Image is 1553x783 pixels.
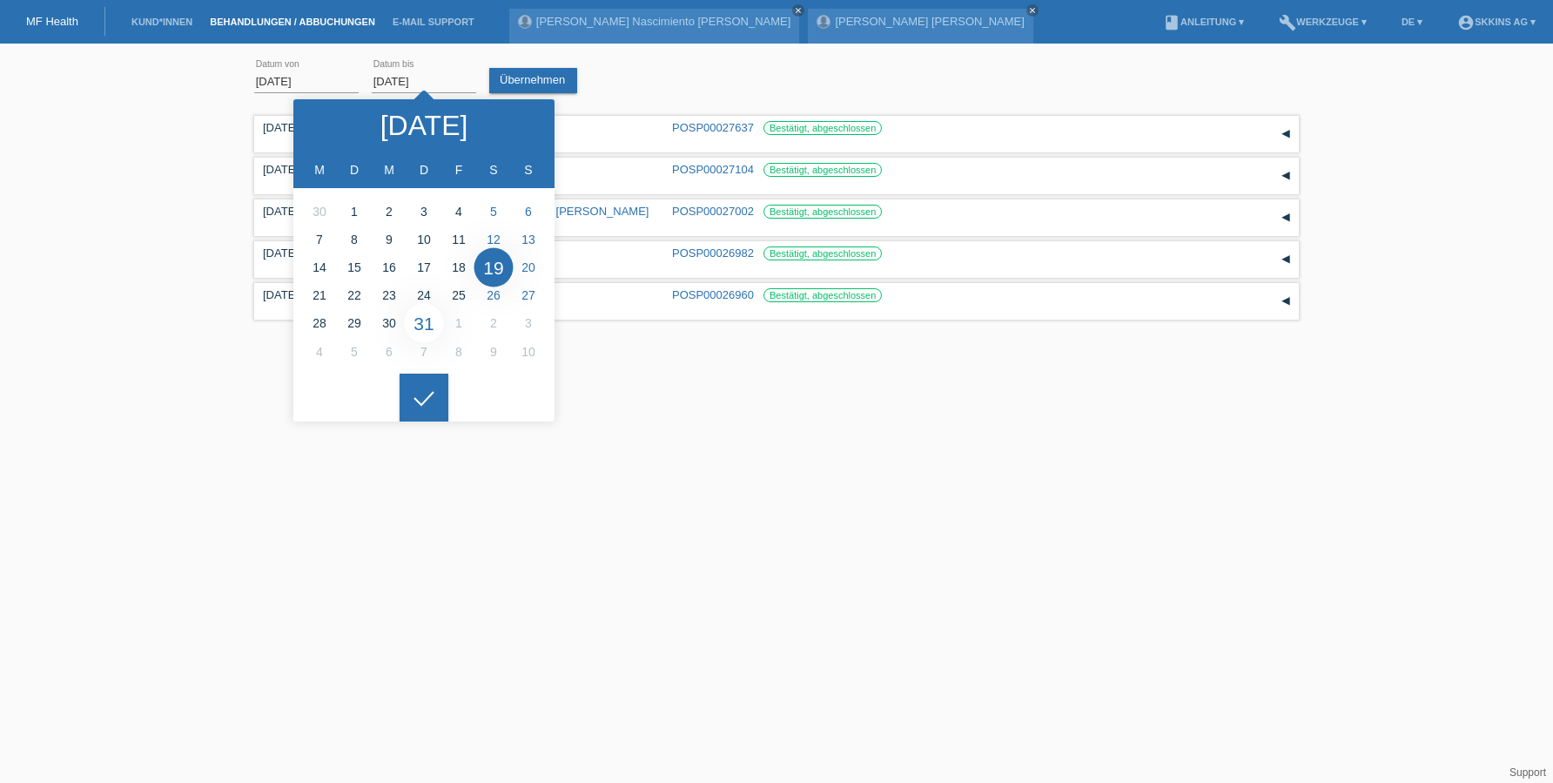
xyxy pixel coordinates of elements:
[201,17,384,27] a: Behandlungen / Abbuchungen
[763,163,882,177] label: Bestätigt, abgeschlossen
[792,4,804,17] a: close
[384,17,483,27] a: E-Mail Support
[672,121,754,134] a: POSP00027637
[536,15,791,28] a: [PERSON_NAME] Nascimiento [PERSON_NAME]
[263,205,333,218] div: [DATE]
[763,288,882,302] label: Bestätigt, abgeschlossen
[794,6,803,15] i: close
[1509,766,1546,779] a: Support
[672,205,754,218] a: POSP00027002
[672,163,754,176] a: POSP00027104
[1449,17,1544,27] a: account_circleSKKINS AG ▾
[263,121,333,134] div: [DATE]
[1273,163,1299,189] div: auf-/zuklappen
[763,205,882,219] label: Bestätigt, abgeschlossen
[1154,17,1253,27] a: bookAnleitung ▾
[263,163,333,176] div: [DATE]
[489,68,577,93] a: Übernehmen
[1028,6,1037,15] i: close
[672,288,754,301] a: POSP00026960
[1163,14,1180,31] i: book
[1273,246,1299,273] div: auf-/zuklappen
[672,246,754,260] a: POSP00026982
[763,246,882,260] label: Bestätigt, abgeschlossen
[1026,4,1039,17] a: close
[1393,17,1431,27] a: DE ▾
[1273,121,1299,147] div: auf-/zuklappen
[1273,288,1299,314] div: auf-/zuklappen
[380,111,468,139] div: [DATE]
[123,17,201,27] a: Kund*innen
[1273,205,1299,231] div: auf-/zuklappen
[263,246,333,260] div: [DATE]
[1279,14,1296,31] i: build
[263,288,333,301] div: [DATE]
[1457,14,1475,31] i: account_circle
[1270,17,1375,27] a: buildWerkzeuge ▾
[835,15,1024,28] a: [PERSON_NAME] [PERSON_NAME]
[26,15,78,28] a: MF Health
[763,121,882,135] label: Bestätigt, abgeschlossen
